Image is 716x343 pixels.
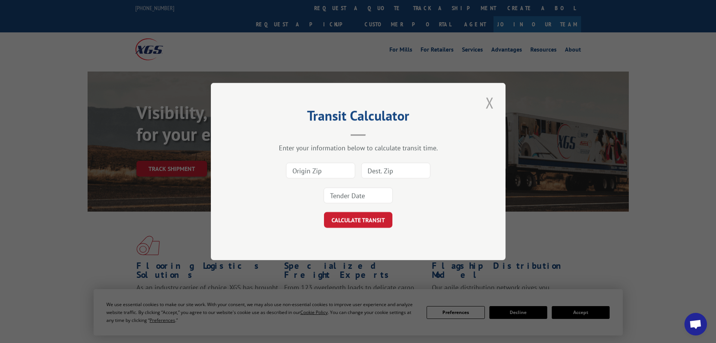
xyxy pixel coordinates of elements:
[248,143,468,152] div: Enter your information below to calculate transit time.
[361,163,430,178] input: Dest. Zip
[248,110,468,125] h2: Transit Calculator
[286,163,355,178] input: Origin Zip
[684,313,707,335] a: Open chat
[324,212,392,228] button: CALCULATE TRANSIT
[483,92,496,113] button: Close modal
[324,188,393,203] input: Tender Date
